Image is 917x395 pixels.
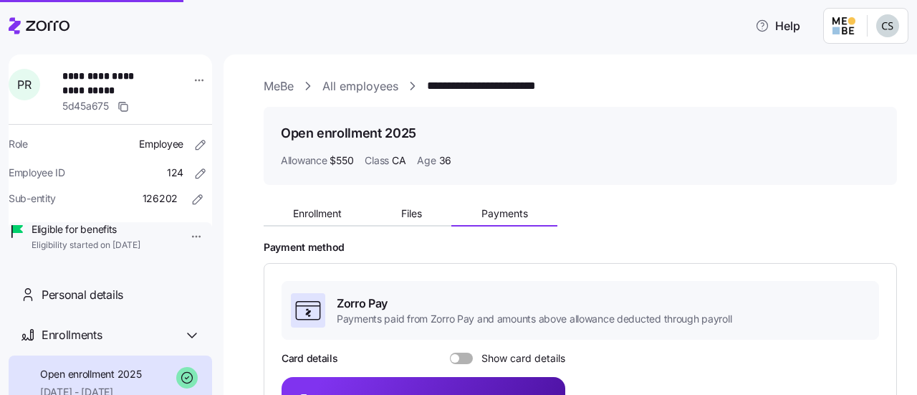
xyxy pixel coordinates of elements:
span: Help [755,17,800,34]
span: Employee [139,137,183,151]
span: 124 [167,166,183,180]
span: Eligible for benefits [32,222,140,237]
span: Payments [481,209,528,219]
span: CA [392,153,405,168]
span: Open enrollment 2025 [40,367,141,381]
span: Role [9,137,28,151]
span: Zorro Pay [337,295,731,313]
span: Payments paid from Zorro Pay and amounts above allowance deducted through payroll [337,312,731,326]
span: Files [401,209,422,219]
span: Employee ID [9,166,65,180]
span: 5d45a675 [62,99,109,113]
a: All employees [322,77,398,95]
span: Age [417,153,436,168]
img: Employer logo [832,17,855,34]
span: 126202 [143,191,178,206]
h2: Payment method [264,241,897,254]
span: Show card details [473,353,565,364]
h1: Open enrollment 2025 [281,124,416,142]
span: Sub-entity [9,191,56,206]
span: 36 [439,153,451,168]
span: P R [17,79,31,90]
span: Enrollment [293,209,342,219]
span: Eligibility started on [DATE] [32,239,140,252]
span: Enrollments [42,326,102,344]
span: Personal details [42,286,123,304]
span: Class [365,153,389,168]
img: 2df6d97b4bcaa7f1b4a2ee07b0c0b24b [876,14,899,37]
span: Allowance [281,153,327,168]
button: Help [744,11,812,40]
a: MeBe [264,77,294,95]
h3: Card details [282,351,338,366]
span: $550 [330,153,353,168]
